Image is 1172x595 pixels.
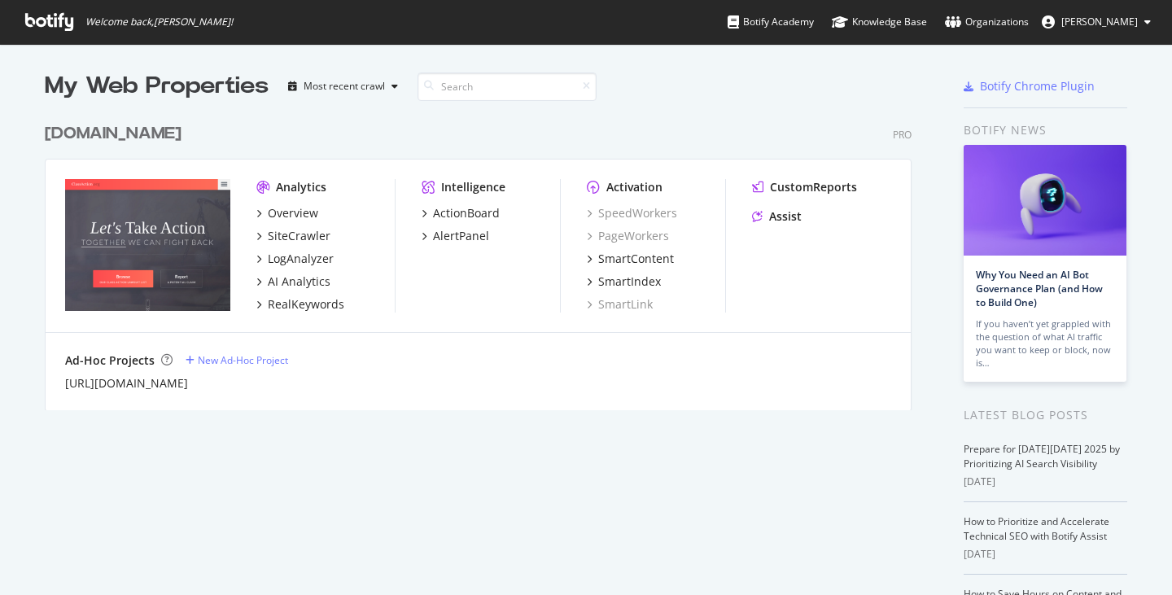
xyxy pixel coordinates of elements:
[587,228,669,244] a: PageWorkers
[728,14,814,30] div: Botify Academy
[422,205,500,221] a: ActionBoard
[186,353,288,367] a: New Ad-Hoc Project
[770,179,857,195] div: CustomReports
[752,179,857,195] a: CustomReports
[964,442,1120,470] a: Prepare for [DATE][DATE] 2025 by Prioritizing AI Search Visibility
[587,205,677,221] a: SpeedWorkers
[422,228,489,244] a: AlertPanel
[45,122,181,146] div: [DOMAIN_NAME]
[256,251,334,267] a: LogAnalyzer
[964,145,1126,256] img: Why You Need an AI Bot Governance Plan (and How to Build One)
[304,81,385,91] div: Most recent crawl
[587,296,653,313] a: SmartLink
[268,228,330,244] div: SiteCrawler
[598,251,674,267] div: SmartContent
[964,514,1109,543] a: How to Prioritize and Accelerate Technical SEO with Botify Assist
[282,73,405,99] button: Most recent crawl
[598,273,661,290] div: SmartIndex
[832,14,927,30] div: Knowledge Base
[418,72,597,101] input: Search
[256,228,330,244] a: SiteCrawler
[45,122,188,146] a: [DOMAIN_NAME]
[606,179,663,195] div: Activation
[587,273,661,290] a: SmartIndex
[268,205,318,221] div: Overview
[964,406,1127,424] div: Latest Blog Posts
[964,547,1127,562] div: [DATE]
[45,103,925,410] div: grid
[256,296,344,313] a: RealKeywords
[769,208,802,225] div: Assist
[980,78,1095,94] div: Botify Chrome Plugin
[964,475,1127,489] div: [DATE]
[441,179,505,195] div: Intelligence
[1061,15,1138,28] span: Patrick Hanan
[65,375,188,392] a: [URL][DOMAIN_NAME]
[65,179,230,311] img: classaction.org
[433,205,500,221] div: ActionBoard
[256,205,318,221] a: Overview
[268,296,344,313] div: RealKeywords
[256,273,330,290] a: AI Analytics
[85,15,233,28] span: Welcome back, [PERSON_NAME] !
[587,251,674,267] a: SmartContent
[198,353,288,367] div: New Ad-Hoc Project
[976,268,1103,309] a: Why You Need an AI Bot Governance Plan (and How to Build One)
[45,70,269,103] div: My Web Properties
[964,78,1095,94] a: Botify Chrome Plugin
[893,128,912,142] div: Pro
[964,121,1127,139] div: Botify news
[1029,9,1164,35] button: [PERSON_NAME]
[268,273,330,290] div: AI Analytics
[433,228,489,244] div: AlertPanel
[276,179,326,195] div: Analytics
[752,208,802,225] a: Assist
[268,251,334,267] div: LogAnalyzer
[945,14,1029,30] div: Organizations
[976,317,1114,370] div: If you haven’t yet grappled with the question of what AI traffic you want to keep or block, now is…
[65,352,155,369] div: Ad-Hoc Projects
